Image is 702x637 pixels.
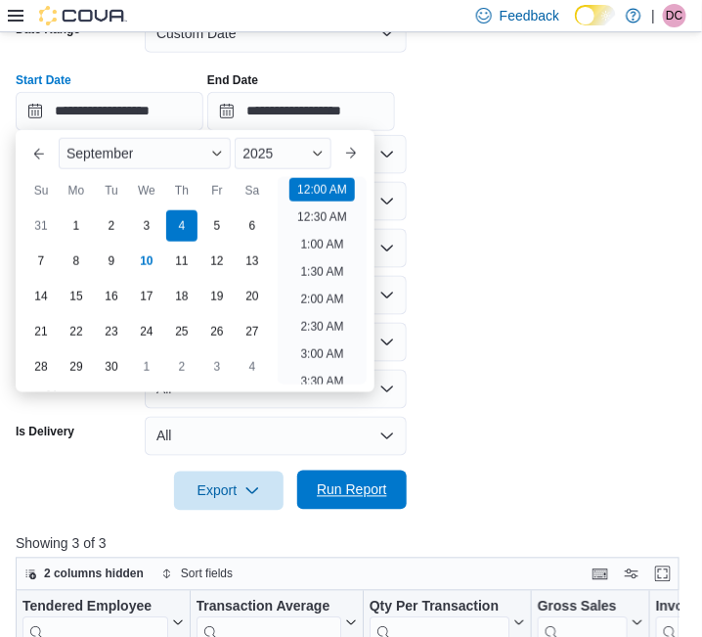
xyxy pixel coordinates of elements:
span: 2 columns hidden [44,567,144,582]
div: day-1 [61,210,92,242]
button: Sort fields [154,563,241,586]
button: Keyboard shortcuts [589,563,612,586]
div: day-4 [237,351,268,383]
div: Th [166,175,197,206]
img: Cova [39,6,127,25]
div: day-7 [25,246,57,277]
button: Export [174,472,284,511]
span: 2025 [242,146,273,161]
span: Dark Mode [575,25,576,26]
div: Dylan Creelman [663,4,686,27]
div: day-21 [25,316,57,347]
div: Fr [201,175,233,206]
div: day-4 [166,210,197,242]
div: day-14 [25,281,57,312]
div: day-26 [201,316,233,347]
div: Tu [96,175,127,206]
div: day-15 [61,281,92,312]
div: day-2 [166,351,197,383]
div: day-1 [131,351,162,383]
div: day-12 [201,246,233,277]
button: Run Report [297,471,407,510]
label: Is Delivery [16,425,74,440]
div: day-13 [237,246,268,277]
div: Tendered Employee [22,598,168,616]
label: End Date [207,72,258,88]
button: Open list of options [379,288,395,303]
div: day-23 [96,316,127,347]
button: 2 columns hidden [17,563,152,586]
div: day-3 [201,351,233,383]
div: day-11 [166,246,197,277]
p: Showing 3 of 3 [16,534,686,554]
button: Previous Month [23,138,55,169]
ul: Time [278,177,367,385]
span: Feedback [500,6,559,25]
span: Run Report [317,480,387,500]
button: Next month [335,138,367,169]
div: day-18 [166,281,197,312]
div: day-2 [96,210,127,242]
p: | [651,4,655,27]
div: Transaction Average [197,598,341,616]
div: day-3 [131,210,162,242]
div: Button. Open the month selector. September is currently selected. [59,138,231,169]
span: Export [186,472,272,511]
li: 2:00 AM [293,288,352,311]
div: day-17 [131,281,162,312]
div: day-10 [131,246,162,277]
li: 3:00 AM [293,342,352,366]
li: 12:30 AM [289,205,355,229]
span: DC [666,4,682,27]
input: Dark Mode [575,5,616,25]
div: September, 2025 [23,208,270,385]
div: Su [25,175,57,206]
div: day-16 [96,281,127,312]
li: 1:00 AM [293,233,352,256]
button: Enter fullscreen [651,563,675,586]
button: Open list of options [379,194,395,209]
li: 2:30 AM [293,315,352,339]
span: September [66,146,133,161]
div: day-24 [131,316,162,347]
div: day-22 [61,316,92,347]
li: 1:30 AM [293,260,352,284]
li: 3:30 AM [293,370,352,393]
div: Gross Sales [538,598,628,616]
div: day-6 [237,210,268,242]
div: day-20 [237,281,268,312]
div: day-9 [96,246,127,277]
div: day-5 [201,210,233,242]
div: day-25 [166,316,197,347]
div: Button. Open the year selector. 2025 is currently selected. [235,138,331,169]
div: Qty Per Transaction [370,598,509,616]
div: day-27 [237,316,268,347]
input: Press the down key to enter a popover containing a calendar. Press the escape key to close the po... [16,92,203,131]
div: day-28 [25,351,57,383]
label: Start Date [16,72,71,88]
button: Open list of options [379,147,395,162]
span: Sort fields [181,567,233,582]
li: 12:00 AM [289,178,355,202]
div: Sa [237,175,268,206]
div: day-29 [61,351,92,383]
button: Open list of options [379,241,395,256]
div: Mo [61,175,92,206]
input: Press the down key to open a popover containing a calendar. [207,92,395,131]
div: We [131,175,162,206]
div: day-31 [25,210,57,242]
button: Display options [620,563,643,586]
div: day-19 [201,281,233,312]
button: Custom Date [145,14,407,53]
div: day-30 [96,351,127,383]
div: day-8 [61,246,92,277]
button: All [145,417,407,456]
